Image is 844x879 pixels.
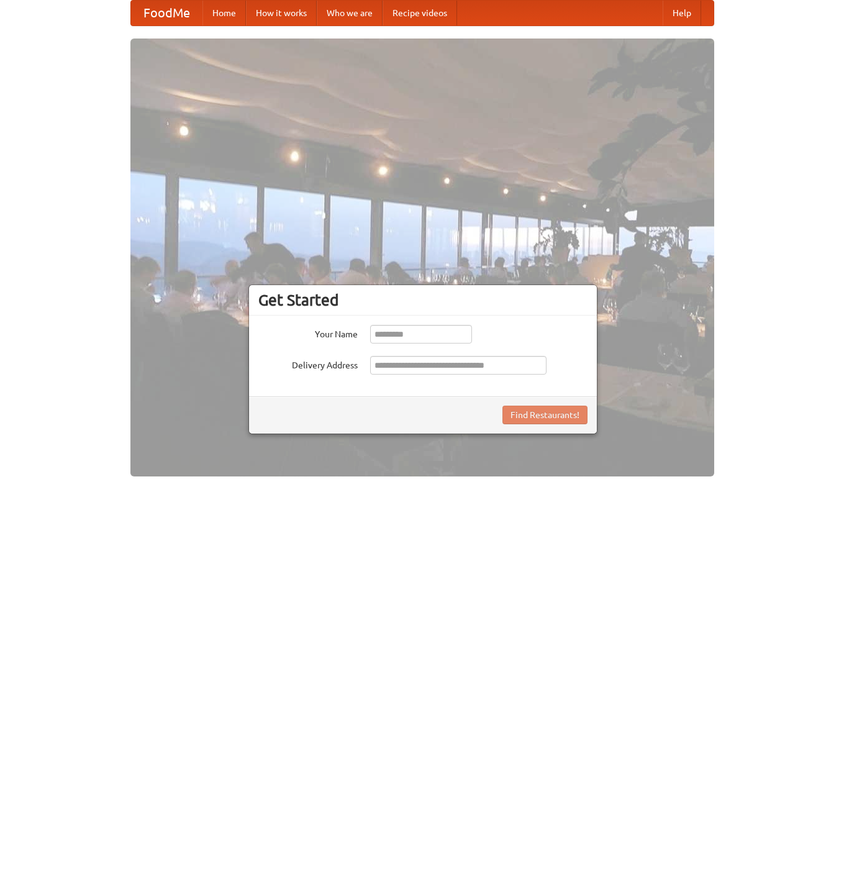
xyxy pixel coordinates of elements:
[131,1,202,25] a: FoodMe
[258,356,358,371] label: Delivery Address
[502,406,588,424] button: Find Restaurants!
[246,1,317,25] a: How it works
[258,325,358,340] label: Your Name
[258,291,588,309] h3: Get Started
[317,1,383,25] a: Who we are
[663,1,701,25] a: Help
[202,1,246,25] a: Home
[383,1,457,25] a: Recipe videos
